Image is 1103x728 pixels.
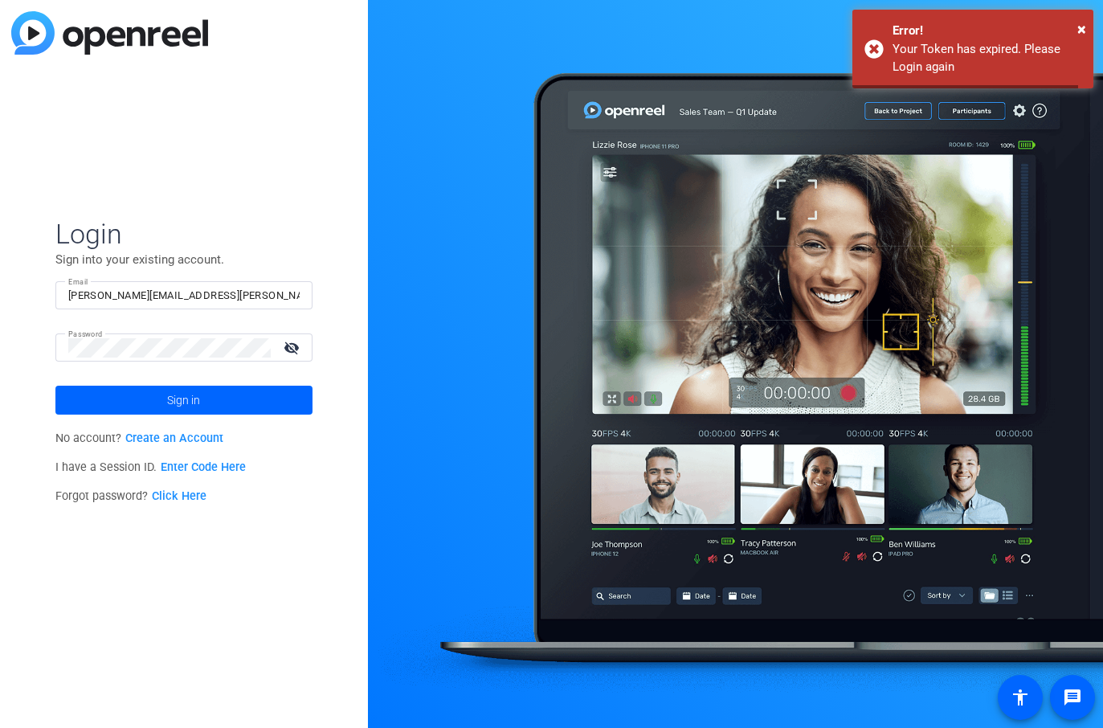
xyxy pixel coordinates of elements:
[55,386,313,415] button: Sign in
[11,11,208,55] img: blue-gradient.svg
[68,329,103,338] mat-label: Password
[55,251,313,268] p: Sign into your existing account.
[167,380,200,420] span: Sign in
[1011,688,1030,707] mat-icon: accessibility
[55,431,223,445] span: No account?
[1077,19,1086,39] span: ×
[152,489,206,503] a: Click Here
[1077,17,1086,41] button: Close
[55,217,313,251] span: Login
[893,40,1081,76] div: Your Token has expired. Please Login again
[68,277,88,286] mat-label: Email
[68,286,300,305] input: Enter Email Address
[893,22,1081,40] div: Error!
[55,489,206,503] span: Forgot password?
[1063,688,1082,707] mat-icon: message
[274,336,313,359] mat-icon: visibility_off
[125,431,223,445] a: Create an Account
[161,460,246,474] a: Enter Code Here
[55,460,246,474] span: I have a Session ID.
